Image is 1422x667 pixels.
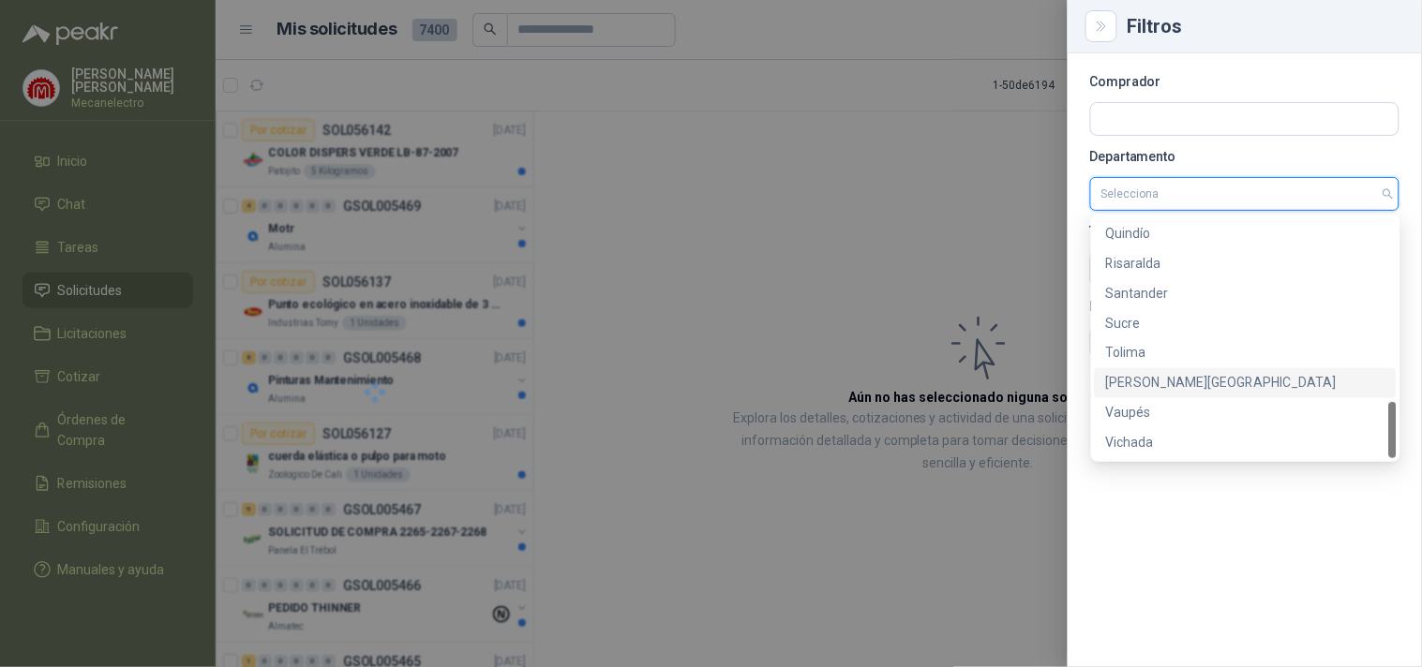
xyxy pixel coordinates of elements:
button: Close [1090,15,1113,37]
div: Vichada [1095,428,1397,458]
div: Tolima [1106,343,1385,363]
div: Valle del Cauca [1095,368,1397,398]
div: Risaralda [1095,248,1397,278]
div: Santander [1106,283,1385,304]
p: Departamento [1090,151,1400,162]
div: Santander [1095,278,1397,308]
div: Quindío [1095,218,1397,248]
p: Comprador [1090,76,1400,87]
div: Vichada [1106,433,1385,453]
div: Vaupés [1106,403,1385,423]
div: Quindío [1106,223,1385,244]
div: Filtros [1128,17,1400,36]
div: Vaupés [1095,398,1397,428]
div: [PERSON_NAME][GEOGRAPHIC_DATA] [1106,373,1385,393]
div: Sucre [1106,313,1385,333]
div: Tolima [1095,338,1397,368]
div: Sucre [1095,308,1397,338]
div: Risaralda [1106,253,1385,274]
